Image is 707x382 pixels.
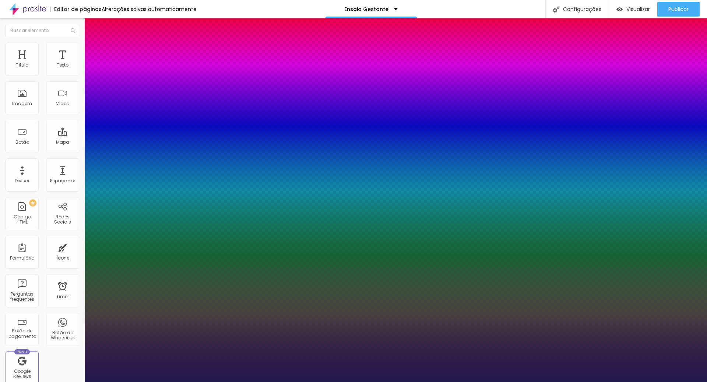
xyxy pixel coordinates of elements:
span: Visualizar [626,6,650,12]
span: Publicar [668,6,689,12]
div: Google Reviews [7,369,36,379]
div: Alterações salvas automaticamente [102,7,197,12]
p: Ensaio Gestante [344,7,388,12]
div: Novo [14,349,30,354]
input: Buscar elemento [6,24,79,37]
div: Divisor [15,178,29,183]
div: Botão do WhatsApp [48,330,77,341]
div: Título [16,63,28,68]
button: Publicar [657,2,700,17]
div: Perguntas frequentes [7,292,36,302]
img: Icone [553,6,559,13]
div: Imagem [12,101,32,106]
div: Timer [56,294,69,299]
div: Texto [57,63,68,68]
img: view-1.svg [616,6,623,13]
div: Editor de páginas [50,7,102,12]
button: Visualizar [609,2,657,17]
div: Formulário [10,256,34,261]
div: Redes Sociais [48,214,77,225]
div: Botão de pagamento [7,328,36,339]
div: Código HTML [7,214,36,225]
div: Mapa [56,140,69,145]
img: Icone [71,28,75,33]
div: Espaçador [50,178,75,183]
div: Vídeo [56,101,69,106]
div: Botão [15,140,29,145]
div: Ícone [56,256,69,261]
